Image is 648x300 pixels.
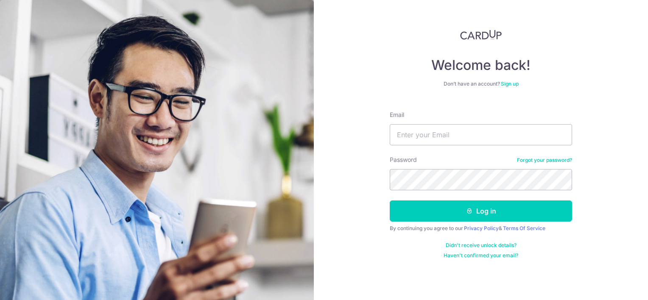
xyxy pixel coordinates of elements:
img: CardUp Logo [460,30,502,40]
div: Don’t have an account? [390,81,572,87]
button: Log in [390,200,572,222]
label: Email [390,111,404,119]
a: Haven't confirmed your email? [444,252,518,259]
a: Privacy Policy [464,225,499,231]
div: By continuing you agree to our & [390,225,572,232]
label: Password [390,156,417,164]
h4: Welcome back! [390,57,572,74]
a: Didn't receive unlock details? [446,242,517,249]
input: Enter your Email [390,124,572,145]
a: Sign up [501,81,519,87]
a: Forgot your password? [517,157,572,164]
a: Terms Of Service [503,225,545,231]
